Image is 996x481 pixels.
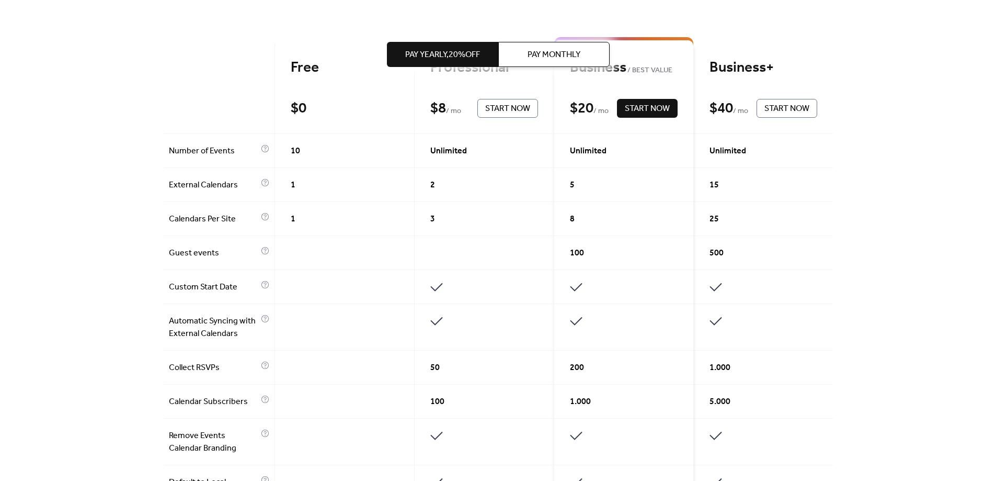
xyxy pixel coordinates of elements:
[570,362,584,374] span: 200
[169,396,258,408] span: Calendar Subscribers
[169,281,258,294] span: Custom Start Date
[570,179,575,192] span: 5
[709,213,719,226] span: 25
[169,179,258,192] span: External Calendars
[291,145,300,158] span: 10
[291,99,306,118] div: $ 0
[446,105,461,118] span: / mo
[169,145,258,158] span: Number of Events
[169,362,258,374] span: Collect RSVPs
[430,179,435,192] span: 2
[498,42,610,67] button: Pay Monthly
[626,64,673,77] span: BEST VALUE
[169,213,258,226] span: Calendars Per Site
[570,99,593,118] div: $ 20
[709,362,730,374] span: 1.000
[291,179,295,192] span: 1
[617,99,678,118] button: Start Now
[570,213,575,226] span: 8
[709,99,733,118] div: $ 40
[169,430,258,455] span: Remove Events Calendar Branding
[430,99,446,118] div: $ 8
[430,362,440,374] span: 50
[570,396,591,408] span: 1.000
[169,315,258,340] span: Automatic Syncing with External Calendars
[764,103,809,115] span: Start Now
[169,247,258,260] span: Guest events
[625,103,670,115] span: Start Now
[291,59,398,77] div: Free
[570,247,584,260] span: 100
[405,49,480,61] span: Pay Yearly, 20% off
[709,247,724,260] span: 500
[430,145,467,158] span: Unlimited
[757,99,817,118] button: Start Now
[593,105,609,118] span: / mo
[709,396,730,408] span: 5.000
[709,145,746,158] span: Unlimited
[709,59,817,77] div: Business+
[528,49,580,61] span: Pay Monthly
[291,213,295,226] span: 1
[387,42,498,67] button: Pay Yearly,20%off
[570,145,606,158] span: Unlimited
[709,179,719,192] span: 15
[733,105,748,118] span: / mo
[430,213,435,226] span: 3
[485,103,530,115] span: Start Now
[430,396,444,408] span: 100
[570,59,678,77] div: Business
